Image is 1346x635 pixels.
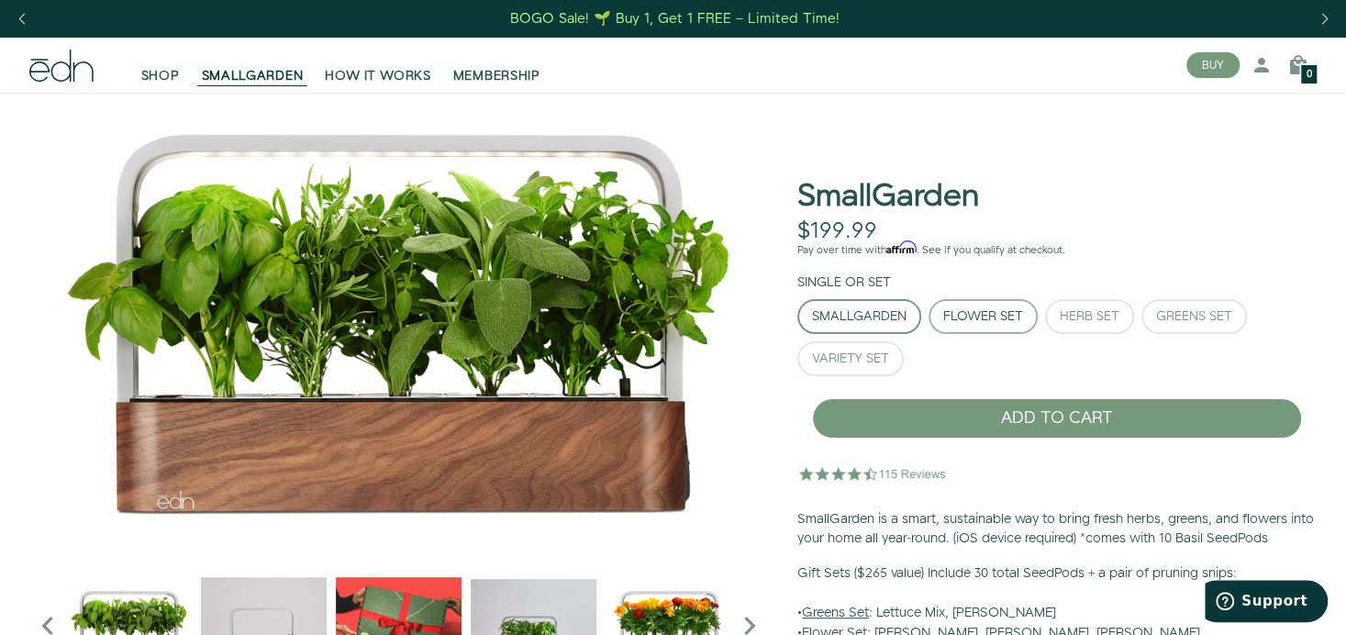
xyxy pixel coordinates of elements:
div: Greens Set [1156,310,1232,323]
button: Flower Set [929,299,1038,334]
button: Herb Set [1045,299,1134,334]
b: Gift Sets ($265 value) Include 30 total SeedPods + a pair of pruning snips: [797,564,1237,583]
button: SmallGarden [797,299,921,334]
button: BUY [1186,52,1240,78]
a: MEMBERSHIP [442,45,551,85]
label: Single or Set [797,273,891,292]
button: ADD TO CART [812,398,1302,439]
a: BOGO Sale! 🌱 Buy 1, Get 1 FREE – Limited Time! [508,5,841,33]
span: SHOP [141,67,180,85]
span: 0 [1307,70,1312,80]
span: HOW IT WORKS [325,67,430,85]
div: Variety Set [812,352,889,365]
span: Affirm [886,241,917,254]
a: SHOP [130,45,191,85]
div: $199.99 [797,218,877,245]
button: Variety Set [797,341,904,376]
button: Greens Set [1141,299,1247,334]
a: SMALLGARDEN [191,45,315,85]
a: HOW IT WORKS [314,45,441,85]
img: Official-EDN-SMALLGARDEN-HERB-HERO-SLV-2000px_4096x.png [29,93,768,551]
h1: SmallGarden [797,180,979,214]
u: Greens Set [802,604,869,622]
span: SMALLGARDEN [202,67,304,85]
img: 4.5 star rating [797,455,949,492]
div: BOGO Sale! 🌱 Buy 1, Get 1 FREE – Limited Time! [510,9,840,28]
div: SmallGarden [812,310,907,323]
div: Flower Set [943,310,1023,323]
span: MEMBERSHIP [453,67,540,85]
iframe: Opens a widget where you can find more information [1205,580,1328,626]
div: 1 / 6 [29,93,768,551]
div: Herb Set [1060,310,1119,323]
p: SmallGarden is a smart, sustainable way to bring fresh herbs, greens, and flowers into your home ... [797,510,1317,550]
p: Pay over time with . See if you qualify at checkout. [797,242,1317,259]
